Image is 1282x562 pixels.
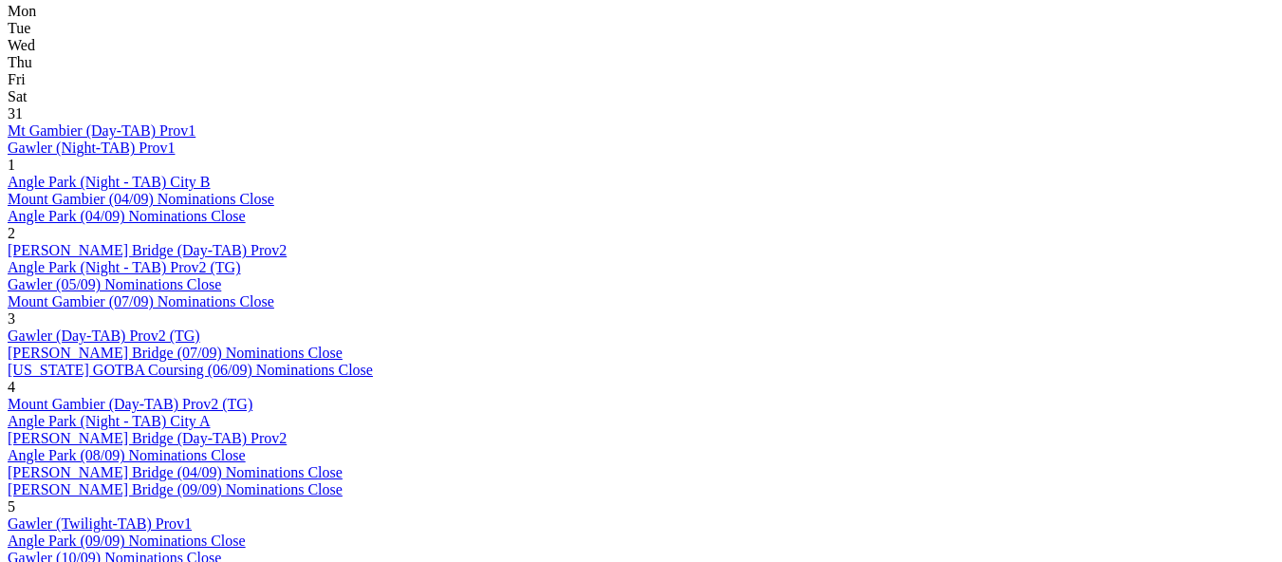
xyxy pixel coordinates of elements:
[8,430,287,446] a: [PERSON_NAME] Bridge (Day-TAB) Prov2
[8,259,241,275] a: Angle Park (Night - TAB) Prov2 (TG)
[8,105,23,122] span: 31
[8,413,211,429] a: Angle Park (Night - TAB) City A
[8,54,1274,71] div: Thu
[8,498,15,515] span: 5
[8,71,1274,88] div: Fri
[8,191,274,207] a: Mount Gambier (04/09) Nominations Close
[8,362,373,378] a: [US_STATE] GOTBA Coursing (06/09) Nominations Close
[8,533,246,549] a: Angle Park (09/09) Nominations Close
[8,310,15,327] span: 3
[8,20,1274,37] div: Tue
[8,225,15,241] span: 2
[8,208,246,224] a: Angle Park (04/09) Nominations Close
[8,328,200,344] a: Gawler (Day-TAB) Prov2 (TG)
[8,174,211,190] a: Angle Park (Night - TAB) City B
[8,242,287,258] a: [PERSON_NAME] Bridge (Day-TAB) Prov2
[8,481,343,497] a: [PERSON_NAME] Bridge (09/09) Nominations Close
[8,515,192,532] a: Gawler (Twilight-TAB) Prov1
[8,345,343,361] a: [PERSON_NAME] Bridge (07/09) Nominations Close
[8,157,15,173] span: 1
[8,396,252,412] a: Mount Gambier (Day-TAB) Prov2 (TG)
[8,37,1274,54] div: Wed
[8,140,175,156] a: Gawler (Night-TAB) Prov1
[8,276,221,292] a: Gawler (05/09) Nominations Close
[8,464,343,480] a: [PERSON_NAME] Bridge (04/09) Nominations Close
[8,379,15,395] span: 4
[8,122,195,139] a: Mt Gambier (Day-TAB) Prov1
[8,447,246,463] a: Angle Park (08/09) Nominations Close
[8,293,274,309] a: Mount Gambier (07/09) Nominations Close
[8,88,1274,105] div: Sat
[8,3,1274,20] div: Mon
